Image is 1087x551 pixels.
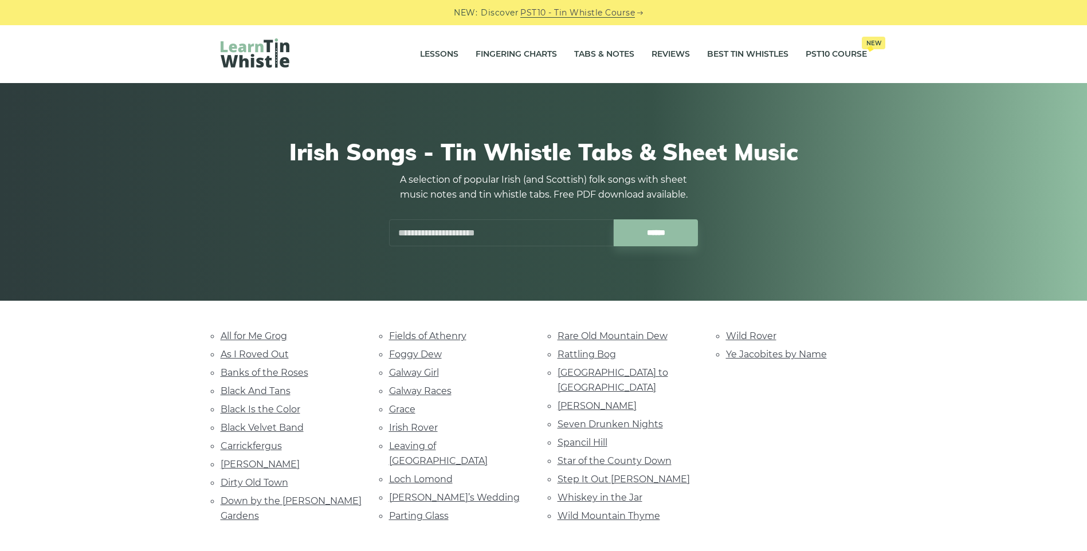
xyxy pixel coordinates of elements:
a: PST10 CourseNew [806,40,867,69]
a: Best Tin Whistles [707,40,788,69]
a: Banks of the Roses [221,367,308,378]
a: [GEOGRAPHIC_DATA] to [GEOGRAPHIC_DATA] [558,367,668,393]
a: Lessons [420,40,458,69]
a: Wild Rover [726,330,776,341]
a: Wild Mountain Thyme [558,510,660,521]
a: All for Me Grog [221,330,287,341]
a: Leaving of [GEOGRAPHIC_DATA] [389,440,488,466]
a: Foggy Dew [389,349,442,360]
a: Black And Tans [221,385,291,396]
a: Carrickfergus [221,440,282,451]
a: [PERSON_NAME] [558,400,637,411]
a: Black Is the Color [221,404,300,415]
a: Tabs & Notes [574,40,634,69]
a: Galway Races [389,385,452,396]
a: Grace [389,404,415,415]
a: [PERSON_NAME]’s Wedding [389,492,520,503]
a: Rattling Bog [558,349,616,360]
a: Galway Girl [389,367,439,378]
a: Spancil Hill [558,437,607,448]
a: Dirty Old Town [221,477,288,488]
a: Reviews [652,40,690,69]
h1: Irish Songs - Tin Whistle Tabs & Sheet Music [221,138,867,166]
a: [PERSON_NAME] [221,459,300,470]
a: Black Velvet Band [221,422,304,433]
a: Whiskey in the Jar [558,492,642,503]
a: Star of the County Down [558,455,672,466]
span: New [862,37,885,49]
a: Parting Glass [389,510,449,521]
a: Loch Lomond [389,474,453,485]
a: Irish Rover [389,422,438,433]
a: As I Roved Out [221,349,289,360]
img: LearnTinWhistle.com [221,38,289,68]
a: Ye Jacobites by Name [726,349,827,360]
a: Fingering Charts [476,40,557,69]
a: Seven Drunken Nights [558,419,663,430]
a: Rare Old Mountain Dew [558,330,668,341]
a: Fields of Athenry [389,330,466,341]
p: A selection of popular Irish (and Scottish) folk songs with sheet music notes and tin whistle tab... [389,172,698,202]
a: Step It Out [PERSON_NAME] [558,474,690,485]
a: Down by the [PERSON_NAME] Gardens [221,495,362,521]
